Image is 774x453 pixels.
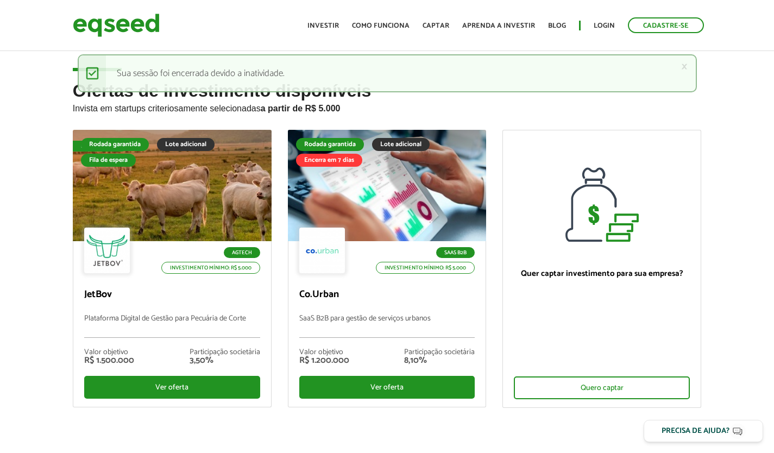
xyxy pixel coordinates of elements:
div: Lote adicional [372,138,430,151]
div: Valor objetivo [84,349,134,356]
div: Valor objetivo [299,349,349,356]
div: R$ 1.500.000 [84,356,134,365]
p: Co.Urban [299,289,475,301]
div: R$ 1.200.000 [299,356,349,365]
p: Quer captar investimento para sua empresa? [514,269,690,279]
div: Quero captar [514,376,690,399]
a: Cadastre-se [628,17,704,33]
a: Aprenda a investir [462,22,535,29]
div: Fila de espera [81,154,136,167]
img: EqSeed [73,11,160,40]
div: 3,50% [190,356,260,365]
p: Invista em startups criteriosamente selecionadas [73,100,702,114]
p: Investimento mínimo: R$ 5.000 [376,262,475,274]
a: Investir [307,22,339,29]
a: Fila de espera Rodada garantida Lote adicional Fila de espera Agtech Investimento mínimo: R$ 5.00... [73,130,272,407]
div: Rodada garantida [81,138,149,151]
div: Ver oferta [84,376,260,399]
a: Blog [548,22,566,29]
div: Participação societária [190,349,260,356]
strong: a partir de R$ 5.000 [261,104,341,113]
p: Plataforma Digital de Gestão para Pecuária de Corte [84,314,260,338]
div: Participação societária [404,349,475,356]
a: Rodada garantida Lote adicional Encerra em 7 dias SaaS B2B Investimento mínimo: R$ 5.000 Co.Urban... [288,130,487,407]
div: Lote adicional [157,138,215,151]
div: Fila de espera [73,141,128,152]
div: Rodada garantida [296,138,364,151]
a: Login [594,22,615,29]
a: Captar [423,22,449,29]
h2: Ofertas de investimento disponíveis [73,81,702,130]
div: Encerra em 7 dias [296,154,362,167]
div: Ver oferta [299,376,475,399]
p: JetBov [84,289,260,301]
p: Agtech [224,247,260,258]
a: × [681,61,688,72]
div: 8,10% [404,356,475,365]
p: SaaS B2B [436,247,475,258]
p: Investimento mínimo: R$ 5.000 [161,262,260,274]
div: Sua sessão foi encerrada devido a inatividade. [78,54,697,92]
p: SaaS B2B para gestão de serviços urbanos [299,314,475,338]
a: Quer captar investimento para sua empresa? Quero captar [502,130,701,408]
a: Como funciona [352,22,410,29]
